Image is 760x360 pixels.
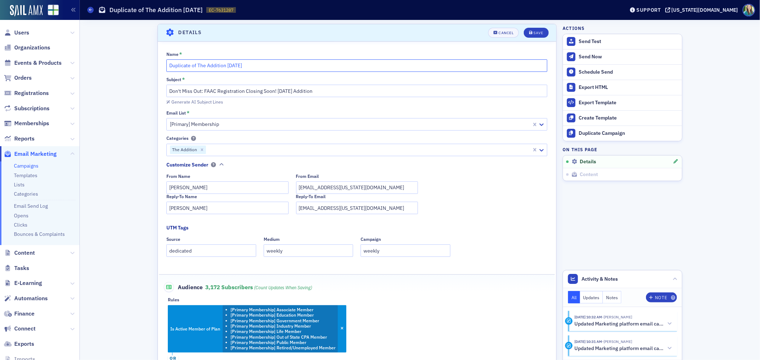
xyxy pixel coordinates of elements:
span: Users [14,29,29,37]
h4: Details [179,29,202,36]
span: Details [580,159,596,165]
a: Export Template [563,95,682,110]
button: Updated Marketing platform email campaign: Duplicate of The Addition [DATE] [575,320,672,328]
a: Organizations [4,44,50,52]
div: Activity [565,317,573,325]
div: Duplicate Campaign [579,130,678,137]
div: Send Now [579,54,678,60]
a: Users [4,29,29,37]
span: Content [580,171,598,178]
div: Medium [264,237,280,242]
div: Schedule Send [579,69,678,75]
div: Remove The Addition [198,145,206,154]
span: Exports [14,340,34,348]
a: Campaigns [14,163,38,169]
a: Lists [14,181,25,188]
a: Events & Products [4,59,62,67]
li: [Primary Membership] Education Member [231,312,336,318]
div: Email List [166,110,186,116]
span: Connect [14,325,36,333]
span: Profile [743,4,755,16]
div: Note [655,296,667,300]
a: Export HTML [563,80,682,95]
a: Finance [4,310,35,318]
a: View Homepage [43,5,59,17]
a: Templates [14,172,37,179]
span: Memberships [14,120,49,127]
time: 9/22/2025 10:31 AM [575,339,603,344]
button: Updates [580,291,603,303]
div: Activity [565,342,573,349]
div: UTM Tags [166,224,188,232]
span: Subscriptions [14,105,50,112]
button: Schedule Send [563,64,682,80]
a: Exports [4,340,34,348]
button: Send Now [563,49,682,64]
a: Bounces & Complaints [14,231,65,237]
li: [Primary Membership] Out of State CPA Member [231,334,336,340]
span: Registrations [14,89,49,97]
a: Tasks [4,264,29,272]
a: Registrations [4,89,49,97]
div: Name [166,52,179,57]
time: 9/22/2025 10:32 AM [575,314,603,319]
i: (count updates when saving) [254,285,312,290]
button: Send Test [563,34,682,49]
div: Generate AI Subject Lines [171,100,223,104]
div: Source [166,237,180,242]
li: [Primary Membership] Associate Member [231,307,336,312]
div: From Name [166,174,190,179]
div: Reply-To Name [166,194,197,199]
span: Helen Oglesby [603,314,632,319]
span: Automations [14,295,48,302]
a: Opens [14,212,29,219]
span: Audience [164,282,203,292]
span: 3,172 Subscribers [205,284,312,291]
div: Customize Sender [166,161,208,169]
span: Orders [14,74,32,82]
div: Categories [166,136,188,141]
a: Connect [4,325,36,333]
div: [US_STATE][DOMAIN_NAME] [672,7,738,13]
a: Memberships [4,120,49,127]
li: [Primary Membership] Government Member [231,318,336,323]
a: Email Marketing [4,150,57,158]
li: [Primary Membership] Public Member [231,340,336,345]
div: Rules [168,297,179,302]
span: Tasks [14,264,29,272]
abbr: This field is required [187,110,190,115]
span: Content [14,249,35,257]
button: Duplicate Campaign [563,126,682,141]
button: All [568,291,580,303]
li: [Primary Membership] Life Member [231,329,336,334]
span: Finance [14,310,35,318]
div: Send Test [579,38,678,45]
li: [Primary Membership] Industry Member [231,323,336,329]
a: Categories [14,191,38,197]
button: Updated Marketing platform email campaign: Duplicate of The Addition [DATE] [575,345,672,352]
li: [Primary Membership] Retired/Unemployed Member [231,345,336,350]
h5: Updated Marketing platform email campaign: Duplicate of The Addition [DATE] [575,321,665,327]
a: Create Template [563,110,682,126]
a: Subscriptions [4,105,50,112]
div: Export HTML [579,84,678,91]
span: Email Marketing [14,150,57,158]
abbr: This field is required [182,77,185,82]
div: Campaign [361,237,381,242]
img: SailAMX [48,5,59,16]
button: Notes [603,291,621,303]
h5: Updated Marketing platform email campaign: Duplicate of The Addition [DATE] [575,345,665,352]
div: Save [534,31,543,35]
h4: On this page [563,146,682,153]
div: Reply-To Email [296,194,326,199]
button: Cancel [488,28,519,38]
h1: Duplicate of The Addition [DATE] [109,6,203,14]
div: Export Template [579,100,678,106]
a: SailAMX [10,5,43,16]
button: Note [646,292,677,302]
a: E-Learning [4,279,42,287]
button: [US_STATE][DOMAIN_NAME] [665,7,741,12]
span: Is Active Member of Plan [170,326,220,332]
span: Activity & Notes [582,275,618,283]
div: Create Template [579,115,678,121]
